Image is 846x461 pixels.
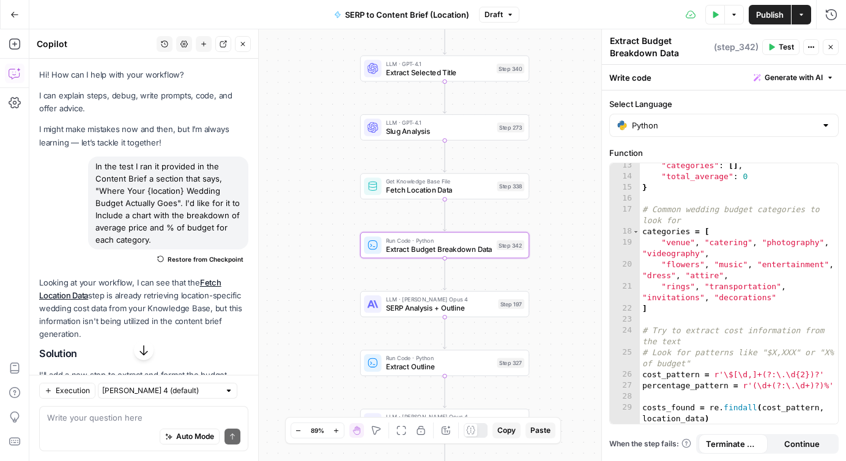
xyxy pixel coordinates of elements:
[484,9,503,20] span: Draft
[386,177,493,186] span: Get Knowledge Base File
[386,243,492,254] span: Extract Budget Breakdown Data
[386,126,493,137] span: Slug Analysis
[39,276,248,341] p: Looking at your workflow, I can see that the step is already retrieving location-specific wedding...
[386,118,493,127] span: LLM · GPT-4.1
[610,171,640,182] div: 14
[386,295,494,303] span: LLM · [PERSON_NAME] Opus 4
[756,9,784,21] span: Publish
[360,173,529,199] div: Get Knowledge Base FileFetch Location DataStep 338
[610,314,640,325] div: 23
[609,147,839,159] label: Function
[56,385,90,396] span: Execution
[610,402,640,424] div: 29
[530,425,551,436] span: Paste
[610,347,640,369] div: 25
[360,409,529,435] div: LLM · [PERSON_NAME] Opus 4Develop outlineStep 334
[443,376,446,408] g: Edge from step_327 to step_334
[360,291,529,317] div: LLM · [PERSON_NAME] Opus 4SERP Analysis + OutlineStep 197
[102,385,220,397] input: Claude Sonnet 4 (default)
[610,182,640,193] div: 15
[443,141,446,172] g: Edge from step_273 to step_338
[610,325,640,347] div: 24
[386,353,493,362] span: Run Code · Python
[610,160,640,171] div: 13
[609,98,839,110] label: Select Language
[386,236,492,245] span: Run Code · Python
[610,259,640,281] div: 20
[779,42,794,53] span: Test
[443,199,446,231] g: Edge from step_338 to step_342
[706,438,760,450] span: Terminate Workflow
[602,65,846,90] div: Write code
[327,5,477,24] button: SERP to Content Brief (Location)
[610,226,640,237] div: 18
[610,391,640,402] div: 28
[610,193,640,204] div: 16
[386,413,492,421] span: LLM · [PERSON_NAME] Opus 4
[610,303,640,314] div: 22
[360,56,529,82] div: LLM · GPT-4.1Extract Selected TitleStep 340
[39,123,248,149] p: I might make mistakes now and then, but I’m always learning — let’s tackle it together!
[497,358,525,368] div: Step 327
[497,122,525,132] div: Step 273
[39,348,248,360] h2: Solution
[749,5,791,24] button: Publish
[386,361,493,372] span: Extract Outline
[768,434,837,454] button: Continue
[39,278,221,300] a: Fetch Location Data
[610,204,640,226] div: 17
[479,7,519,23] button: Draft
[360,114,529,141] div: LLM · GPT-4.1Slug AnalysisStep 273
[609,438,691,449] a: When the step fails:
[784,438,820,450] span: Continue
[345,9,469,21] span: SERP to Content Brief (Location)
[497,64,524,73] div: Step 340
[360,232,529,259] div: Run Code · PythonExtract Budget Breakdown DataStep 342
[88,157,248,249] div: In the test I ran it provided in the Content Brief a section that says, "Where Your {location} We...
[633,226,639,237] span: Toggle code folding, rows 18 through 22
[498,299,524,309] div: Step 197
[749,70,839,86] button: Generate with AI
[152,252,248,267] button: Restore from Checkpoint
[39,89,248,115] p: I can explain steps, debug, write prompts, code, and offer advice.
[610,281,640,303] div: 21
[386,67,492,78] span: Extract Selected Title
[37,38,153,50] div: Copilot
[632,119,816,131] input: Python
[610,369,640,380] div: 26
[610,35,711,59] textarea: Extract Budget Breakdown Data
[610,380,640,391] div: 27
[492,422,521,438] button: Copy
[386,59,492,68] span: LLM · GPT-4.1
[168,254,243,264] span: Restore from Checkpoint
[311,426,324,435] span: 89%
[160,429,220,444] button: Auto Mode
[714,41,759,53] span: ( step_342 )
[386,303,494,314] span: SERP Analysis + Outline
[360,350,529,376] div: Run Code · PythonExtract OutlineStep 327
[525,422,555,438] button: Paste
[176,431,214,442] span: Auto Mode
[765,72,823,83] span: Generate with AI
[762,39,800,55] button: Test
[497,425,516,436] span: Copy
[443,317,446,349] g: Edge from step_197 to step_327
[610,237,640,259] div: 19
[39,369,248,407] p: I'll add a new step to extract and format the budget breakdown data from your location data, then...
[39,68,248,81] p: Hi! How can I help with your workflow?
[443,23,446,54] g: Edge from step_202 to step_340
[497,240,524,250] div: Step 342
[386,185,493,196] span: Fetch Location Data
[497,182,525,191] div: Step 338
[443,258,446,290] g: Edge from step_342 to step_197
[443,81,446,113] g: Edge from step_340 to step_273
[39,383,95,399] button: Execution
